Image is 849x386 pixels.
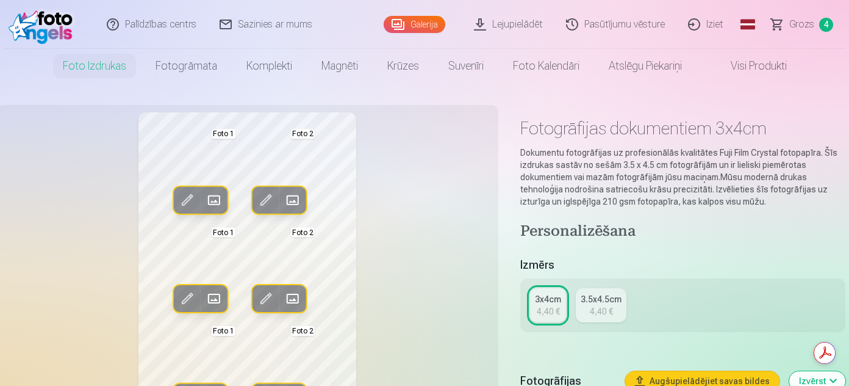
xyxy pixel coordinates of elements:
[535,293,561,305] div: 3x4cm
[141,49,232,83] a: Fotogrāmata
[373,49,434,83] a: Krūzes
[789,17,814,32] span: Grozs
[581,293,622,305] div: 3.5x4.5cm
[384,16,445,33] a: Galerija
[520,147,845,208] p: Dokumentu fotogrāfijas uz profesionālās kvalitātes Fuji Film Crystal fotopapīra. Šīs izdrukas sas...
[819,18,833,32] span: 4
[520,257,845,274] h5: Izmērs
[697,49,801,83] a: Visi produkti
[594,49,697,83] a: Atslēgu piekariņi
[498,49,594,83] a: Foto kalendāri
[307,49,373,83] a: Magnēti
[590,305,613,318] div: 4,40 €
[537,305,560,318] div: 4,40 €
[576,288,626,322] a: 3.5x4.5cm4,40 €
[48,49,141,83] a: Foto izdrukas
[232,49,307,83] a: Komplekti
[530,288,566,322] a: 3x4cm4,40 €
[434,49,498,83] a: Suvenīri
[520,222,845,242] h4: Personalizēšana
[9,5,79,44] img: /fa1
[520,117,845,139] h1: Fotogrāfijas dokumentiem 3x4cm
